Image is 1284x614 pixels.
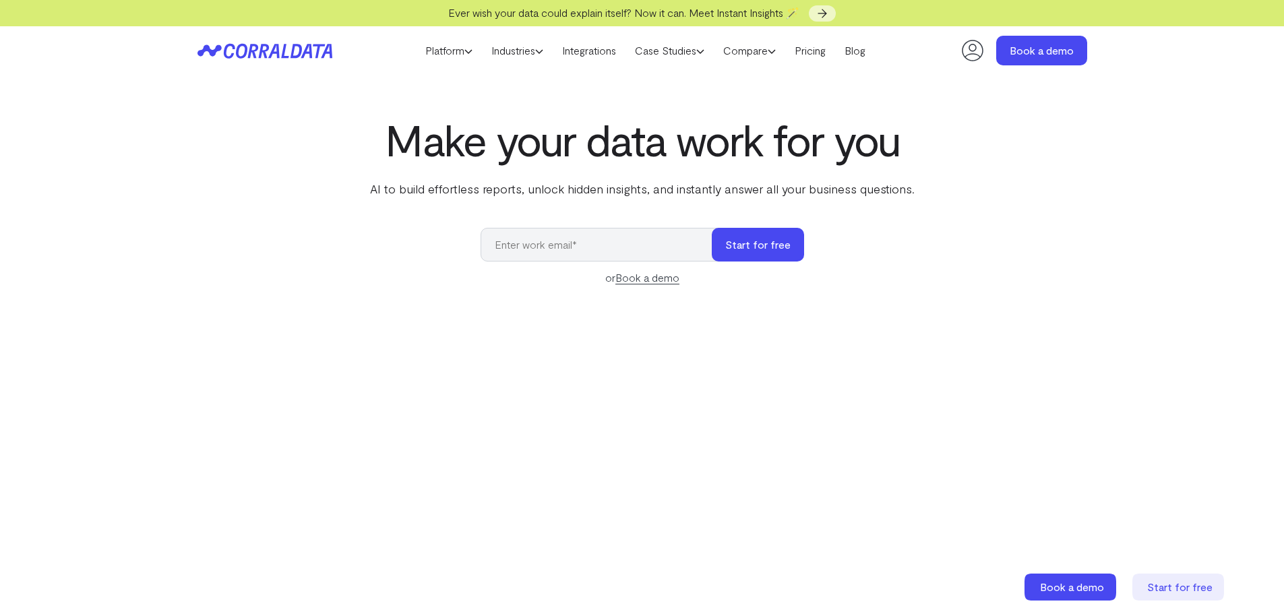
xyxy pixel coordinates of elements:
a: Book a demo [996,36,1087,65]
a: Start for free [1132,574,1227,601]
a: Book a demo [1025,574,1119,601]
span: Ever wish your data could explain itself? Now it can. Meet Instant Insights 🪄 [448,6,799,19]
a: Pricing [785,40,835,61]
a: Blog [835,40,875,61]
p: AI to build effortless reports, unlock hidden insights, and instantly answer all your business qu... [367,180,917,197]
input: Enter work email* [481,228,725,262]
a: Book a demo [615,271,679,284]
h1: Make your data work for you [367,115,917,164]
a: Integrations [553,40,625,61]
a: Compare [714,40,785,61]
button: Start for free [712,228,804,262]
a: Platform [416,40,482,61]
a: Industries [482,40,553,61]
div: or [481,270,804,286]
span: Book a demo [1040,580,1104,593]
a: Case Studies [625,40,714,61]
span: Start for free [1147,580,1213,593]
